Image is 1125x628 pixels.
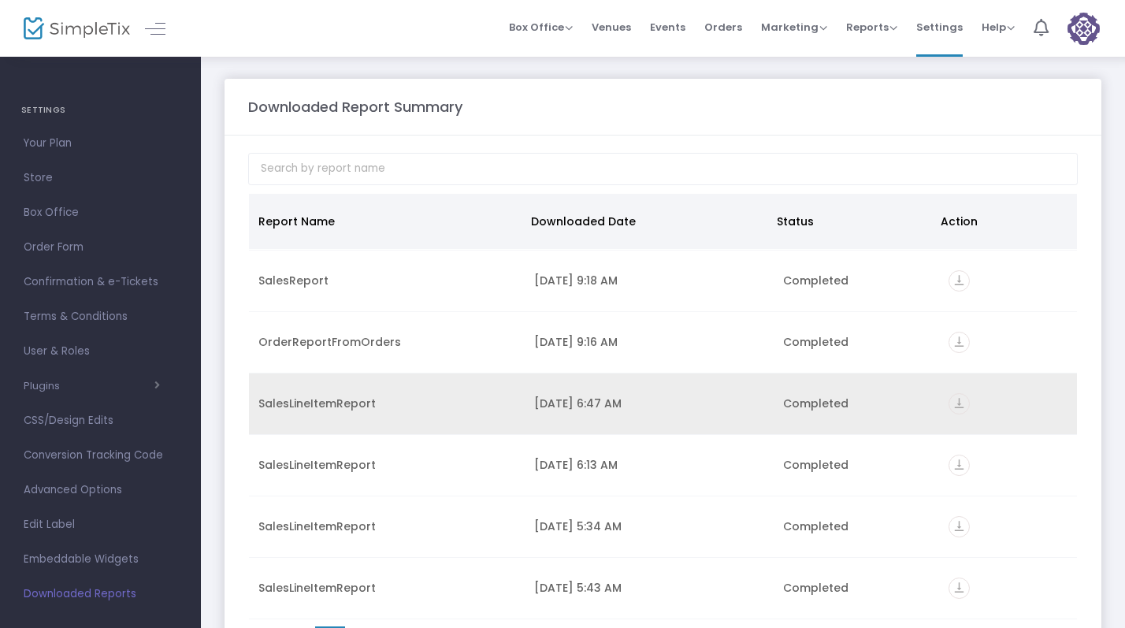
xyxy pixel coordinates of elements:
[949,270,1067,292] div: https://go.SimpleTix.com/mng3k
[982,20,1015,35] span: Help
[534,396,763,411] div: 9/6/2025 6:47 AM
[949,393,1067,414] div: https://go.SimpleTix.com/i21pr
[534,273,763,288] div: 9/7/2025 9:18 AM
[949,521,970,537] a: vertical_align_bottom
[949,582,970,598] a: vertical_align_bottom
[949,455,1067,476] div: https://go.SimpleTix.com/8lvnz
[24,168,177,188] span: Store
[24,515,177,535] span: Edit Label
[783,580,930,596] div: Completed
[949,336,970,352] a: vertical_align_bottom
[949,455,970,476] i: vertical_align_bottom
[258,518,515,534] div: SalesLineItemReport
[24,380,160,392] button: Plugins
[783,518,930,534] div: Completed
[534,518,763,534] div: 9/4/2025 5:34 AM
[534,457,763,473] div: 9/5/2025 6:13 AM
[24,237,177,258] span: Order Form
[931,194,1067,249] th: Action
[534,334,763,350] div: 9/7/2025 9:16 AM
[248,153,1078,185] input: Search by report name
[949,393,970,414] i: vertical_align_bottom
[949,398,970,414] a: vertical_align_bottom
[916,7,963,47] span: Settings
[509,20,573,35] span: Box Office
[949,275,970,291] a: vertical_align_bottom
[949,270,970,292] i: vertical_align_bottom
[24,584,177,604] span: Downloaded Reports
[534,580,763,596] div: 9/3/2025 5:43 AM
[24,272,177,292] span: Confirmation & e-Tickets
[24,203,177,223] span: Box Office
[949,459,970,475] a: vertical_align_bottom
[949,578,1067,599] div: https://go.SimpleTix.com/6ova4
[783,457,930,473] div: Completed
[258,273,515,288] div: SalesReport
[24,307,177,327] span: Terms & Conditions
[704,7,742,47] span: Orders
[949,332,1067,353] div: https://go.SimpleTix.com/gu0yu
[767,194,931,249] th: Status
[258,457,515,473] div: SalesLineItemReport
[24,480,177,500] span: Advanced Options
[592,7,631,47] span: Venues
[249,194,1077,619] div: Data table
[21,95,180,126] h4: SETTINGS
[258,396,515,411] div: SalesLineItemReport
[24,549,177,570] span: Embeddable Widgets
[24,133,177,154] span: Your Plan
[846,20,897,35] span: Reports
[949,332,970,353] i: vertical_align_bottom
[24,411,177,431] span: CSS/Design Edits
[783,334,930,350] div: Completed
[248,96,462,117] m-panel-title: Downloaded Report Summary
[949,516,970,537] i: vertical_align_bottom
[761,20,827,35] span: Marketing
[258,334,515,350] div: OrderReportFromOrders
[258,580,515,596] div: SalesLineItemReport
[949,516,1067,537] div: https://go.SimpleTix.com/v3qin
[949,578,970,599] i: vertical_align_bottom
[24,445,177,466] span: Conversion Tracking Code
[783,396,930,411] div: Completed
[249,194,522,249] th: Report Name
[783,273,930,288] div: Completed
[24,341,177,362] span: User & Roles
[522,194,767,249] th: Downloaded Date
[650,7,685,47] span: Events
